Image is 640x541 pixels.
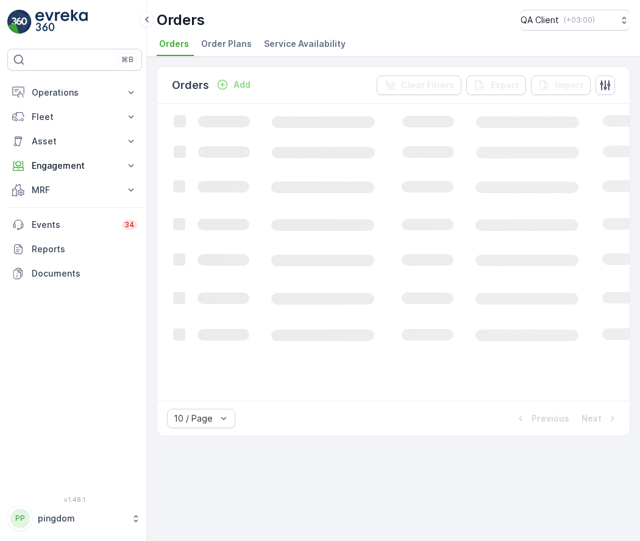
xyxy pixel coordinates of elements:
span: Orders [159,38,189,50]
button: Clear Filters [377,76,461,95]
p: Engagement [32,160,118,172]
button: PPpingdom [7,506,142,531]
p: pingdom [38,512,125,525]
p: MRF [32,184,118,196]
p: Orders [157,10,205,30]
p: ⌘B [121,55,133,65]
button: Previous [513,411,571,426]
button: Next [580,411,620,426]
p: Import [555,79,583,91]
span: Service Availability [264,38,346,50]
p: QA Client [521,14,559,26]
p: 34 [124,220,135,230]
p: Documents [32,267,137,280]
button: Asset [7,129,142,154]
button: Export [466,76,526,95]
img: logo_light-DOdMpM7g.png [35,10,88,34]
a: Events34 [7,213,142,237]
p: Operations [32,87,118,99]
button: Operations [7,80,142,105]
button: Fleet [7,105,142,129]
p: Asset [32,135,118,147]
button: Import [531,76,591,95]
p: Events [32,219,115,231]
button: Add [212,77,255,92]
p: Add [233,79,251,91]
p: ( +03:00 ) [564,15,595,25]
p: Clear Filters [401,79,454,91]
span: v 1.48.1 [7,496,142,503]
button: MRF [7,178,142,202]
p: Previous [532,412,569,425]
p: Export [491,79,519,91]
p: Next [581,412,602,425]
a: Documents [7,261,142,286]
a: Reports [7,237,142,261]
div: PP [10,509,30,528]
span: Order Plans [201,38,252,50]
p: Fleet [32,111,118,123]
p: Orders [172,77,209,94]
img: logo [7,10,32,34]
button: Engagement [7,154,142,178]
p: Reports [32,243,137,255]
button: QA Client(+03:00) [521,10,630,30]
